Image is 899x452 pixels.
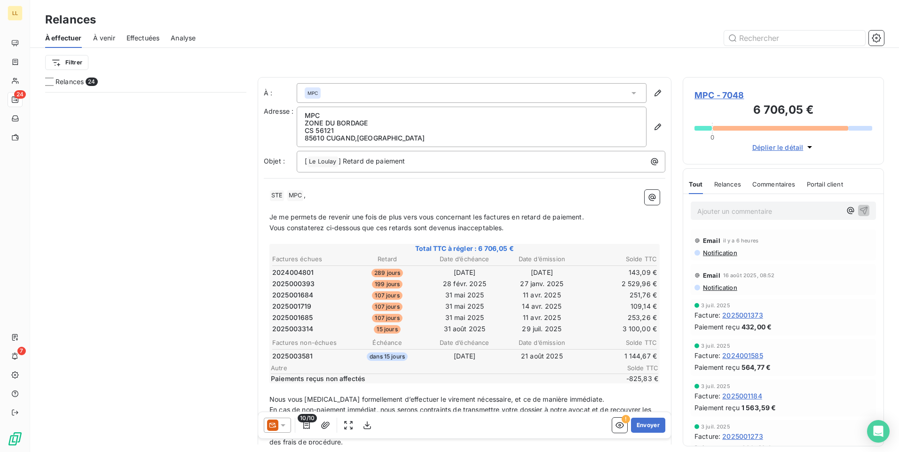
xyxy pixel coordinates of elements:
span: Autre [271,364,602,372]
span: Notification [702,284,737,291]
span: Facture : [694,310,720,320]
td: 11 avr. 2025 [504,312,580,323]
span: Objet : [264,157,285,165]
span: Je me permets de revenir une fois de plus vers vous concernant les factures en retard de paiement. [269,213,584,221]
td: [DATE] [504,267,580,278]
input: Rechercher [724,31,865,46]
td: 31 mai 2025 [426,301,503,312]
th: Date d’échéance [426,254,503,264]
button: Déplier le détail [749,142,818,153]
p: ZONE DU BORDAGE [305,119,639,127]
th: Factures non-échues [272,338,348,348]
span: 16 août 2025, 08:52 [723,273,775,278]
span: dans 15 jours [367,352,408,361]
td: 27 janv. 2025 [504,279,580,289]
span: 2025000393 [272,279,315,288]
span: Paiement reçu [694,403,740,413]
span: Effectuées [126,33,160,43]
th: Solde TTC [581,254,657,264]
th: Retard [349,254,425,264]
span: 3 juil. 2025 [701,303,730,308]
td: 109,14 € [581,301,657,312]
h3: 6 706,05 € [694,101,872,120]
span: 432,00 € [741,322,772,332]
span: Le Loulay [308,156,338,167]
span: , [304,191,306,199]
th: Date d’émission [504,254,580,264]
td: 251,76 € [581,290,657,300]
span: 2025003314 [272,324,314,334]
td: 28 févr. 2025 [426,279,503,289]
div: LL [8,6,23,21]
td: 3 100,00 € [581,324,657,334]
span: 289 jours [371,269,403,277]
th: Solde TTC [581,338,657,348]
span: Email [703,272,720,279]
span: À effectuer [45,33,82,43]
span: Vous constaterez ci-dessous que ces retards sont devenus inacceptables. [269,224,504,232]
span: Email [703,237,720,244]
span: MPC - 7048 [694,89,872,101]
th: Factures échues [272,254,348,264]
span: -825,83 € [602,374,658,383]
span: Analyse [171,33,196,43]
span: 2025001373 [722,310,763,320]
span: Facture : [694,431,720,441]
td: 2025003581 [272,351,348,361]
td: 21 août 2025 [504,351,580,361]
span: En cas de non-paiement immédiat, nous serons contraints de transmettre votre dossier à notre avoc... [269,405,653,424]
span: 15 jours [374,325,400,334]
button: Filtrer [45,55,88,70]
label: À : [264,88,297,98]
span: 1 563,59 € [741,403,776,413]
td: 11 avr. 2025 [504,290,580,300]
span: Facture : [694,391,720,401]
span: 24 [86,78,97,86]
p: MPC [305,112,639,119]
span: [ [305,157,307,165]
td: 1 144,67 € [581,351,657,361]
span: Nous vous [MEDICAL_DATA] formellement d’effectuer le virement nécessaire, et ce de manière immédi... [269,395,604,403]
td: 2 529,96 € [581,279,657,289]
th: Date d’émission [504,338,580,348]
td: 31 août 2025 [426,324,503,334]
span: Relances [714,180,741,188]
span: 3 juil. 2025 [701,424,730,429]
span: Tout [689,180,703,188]
span: Paiements reçus non affectés [271,374,600,383]
span: 2024004801 [272,268,314,277]
div: grid [45,92,246,452]
span: 2025001273 [722,431,763,441]
span: Total TTC à régler : 6 706,05 € [271,244,658,253]
span: 2025001685 [272,313,313,322]
span: 564,77 € [741,362,771,372]
span: Solde TTC [602,364,658,372]
span: STE [270,190,284,201]
td: 31 mai 2025 [426,290,503,300]
span: Relances [55,77,84,86]
span: Facture : [694,351,720,360]
span: 2025001719 [272,302,312,311]
td: 253,26 € [581,312,657,323]
span: Commentaires [752,180,796,188]
td: 14 avr. 2025 [504,301,580,312]
span: Paiement reçu [694,322,740,332]
span: 2025001684 [272,290,314,300]
p: 85610 CUGAND , [GEOGRAPHIC_DATA] [305,134,639,142]
h3: Relances [45,11,96,28]
span: il y a 6 heures [723,238,758,243]
th: Date d’échéance [426,338,503,348]
span: Déplier le détail [752,142,804,152]
td: [DATE] [426,267,503,278]
span: MPC [308,90,318,96]
span: Paiement reçu [694,362,740,372]
span: 2024001585 [722,351,763,360]
span: Portail client [807,180,843,188]
span: À venir [93,33,115,43]
span: 107 jours [372,291,402,300]
span: 107 jours [372,303,402,311]
span: 3 juil. 2025 [701,343,730,349]
span: Notification [702,249,737,257]
span: 10/10 [298,414,317,422]
span: 24 [14,90,26,99]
